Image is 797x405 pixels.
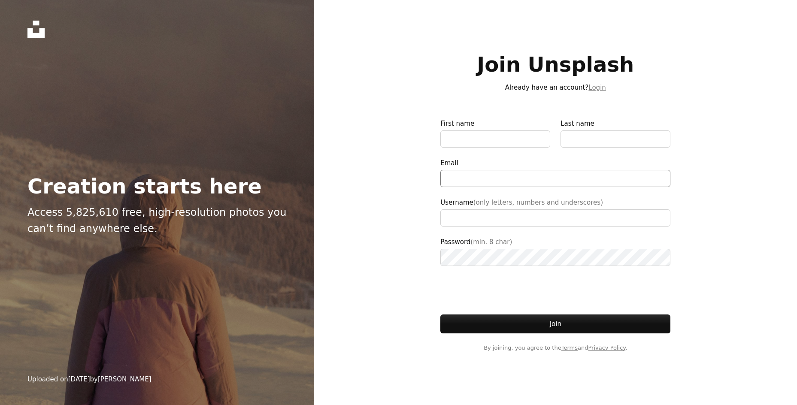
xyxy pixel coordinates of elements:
[440,314,670,333] button: Join
[561,345,578,351] a: Terms
[440,53,670,76] h1: Join Unsplash
[440,209,670,227] input: Username(only letters, numbers and underscores)
[440,237,670,266] label: Password
[27,21,45,38] a: Home — Unsplash
[561,130,670,148] input: Last name
[440,130,550,148] input: First name
[440,118,550,148] label: First name
[27,175,287,197] h2: Creation starts here
[440,170,670,187] input: Email
[588,345,625,351] a: Privacy Policy
[27,374,152,384] div: Uploaded on by [PERSON_NAME]
[27,204,287,237] p: Access 5,825,610 free, high-resolution photos you can’t find anywhere else.
[588,84,606,91] a: Login
[440,197,670,227] label: Username
[473,199,603,206] span: (only letters, numbers and underscores)
[440,158,670,187] label: Email
[440,82,670,93] p: Already have an account?
[440,249,670,266] input: Password(min. 8 char)
[470,238,512,246] span: (min. 8 char)
[440,344,670,352] span: By joining, you agree to the and .
[68,375,90,383] time: February 20, 2025 at 8:10:00 AM GMT+8
[561,118,670,148] label: Last name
